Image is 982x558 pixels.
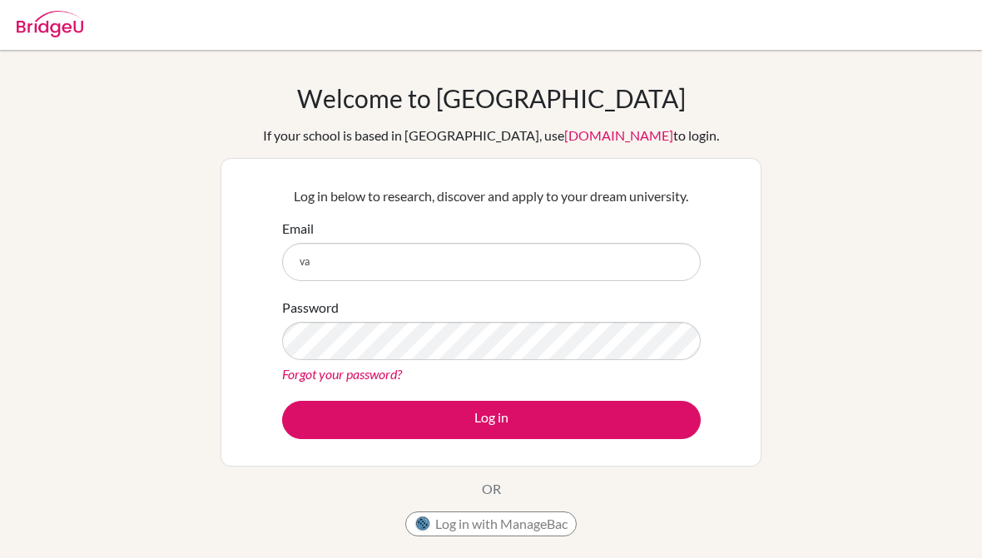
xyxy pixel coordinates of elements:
[263,126,719,146] div: If your school is based in [GEOGRAPHIC_DATA], use to login.
[17,11,83,37] img: Bridge-U
[282,401,701,439] button: Log in
[482,479,501,499] p: OR
[282,366,402,382] a: Forgot your password?
[405,511,577,536] button: Log in with ManageBac
[564,127,673,143] a: [DOMAIN_NAME]
[282,298,339,318] label: Password
[282,219,314,239] label: Email
[282,186,701,206] p: Log in below to research, discover and apply to your dream university.
[297,83,686,113] h1: Welcome to [GEOGRAPHIC_DATA]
